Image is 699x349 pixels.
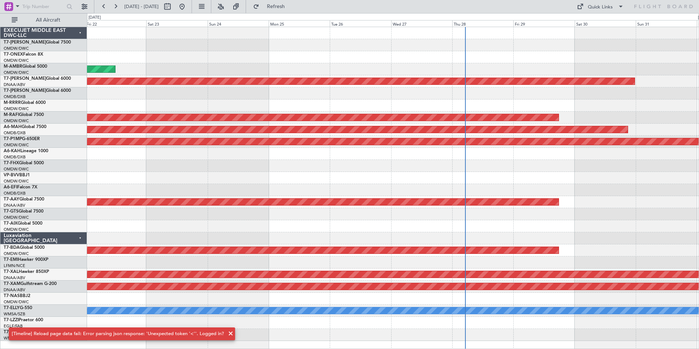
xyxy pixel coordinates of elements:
div: Wed 27 [391,20,452,27]
a: T7-LZZIPraetor 600 [4,318,43,322]
div: Sat 30 [575,20,636,27]
span: T7-AAY [4,197,19,202]
span: T7-ONEX [4,52,23,57]
span: A6-EFI [4,185,17,189]
a: T7-[PERSON_NAME]Global 6000 [4,76,71,81]
div: Quick Links [588,4,613,11]
span: T7-AIX [4,221,18,226]
a: M-AMBRGlobal 5000 [4,64,47,69]
a: DNAA/ABV [4,203,25,208]
a: T7-[PERSON_NAME]Global 6000 [4,89,71,93]
span: Refresh [261,4,291,9]
a: OMDB/DXB [4,94,26,100]
span: T7-NAS [4,294,20,298]
a: OMDW/DWC [4,118,29,124]
div: [DATE] [88,15,101,21]
a: OMDW/DWC [4,227,29,232]
input: Trip Number [22,1,64,12]
div: Fri 29 [513,20,574,27]
span: M-AMBR [4,64,22,69]
a: OMDB/DXB [4,191,26,196]
span: T7-GTS [4,209,19,214]
a: WMSA/SZB [4,311,25,317]
span: T7-BDA [4,245,20,250]
span: T7-ELLY [4,306,20,310]
span: M-RRRR [4,101,21,105]
a: T7-XALHawker 850XP [4,270,49,274]
span: T7-[PERSON_NAME] [4,40,46,45]
a: T7-P1MPG-650ER [4,137,40,141]
div: Mon 25 [269,20,330,27]
a: DNAA/ABV [4,275,25,281]
a: T7-BDAGlobal 5000 [4,245,45,250]
button: Refresh [250,1,294,12]
span: M-RAFI [4,113,19,117]
span: T7-FHX [4,161,19,165]
a: DNAA/ABV [4,82,25,87]
a: OMDW/DWC [4,215,29,220]
span: A6-MAH [4,125,22,129]
div: Sun 31 [636,20,697,27]
a: VP-BVVBBJ1 [4,173,30,177]
a: OMDW/DWC [4,179,29,184]
a: T7-XAMGulfstream G-200 [4,282,57,286]
span: T7-LZZI [4,318,19,322]
a: OMDW/DWC [4,142,29,148]
a: OMDW/DWC [4,166,29,172]
a: OMDW/DWC [4,299,29,305]
a: LFMN/NCE [4,263,25,269]
a: M-RRRRGlobal 6000 [4,101,46,105]
a: T7-[PERSON_NAME]Global 7500 [4,40,71,45]
button: All Aircraft [8,14,79,26]
span: T7-EMI [4,258,18,262]
a: T7-FHXGlobal 5000 [4,161,44,165]
div: Sun 24 [208,20,269,27]
a: T7-NASBBJ2 [4,294,30,298]
span: T7-[PERSON_NAME] [4,76,46,81]
div: Thu 28 [452,20,513,27]
a: T7-ONEXFalcon 8X [4,52,43,57]
a: T7-AIXGlobal 5000 [4,221,42,226]
span: T7-[PERSON_NAME] [4,89,46,93]
button: Quick Links [573,1,627,12]
a: OMDW/DWC [4,251,29,256]
a: T7-EMIHawker 900XP [4,258,48,262]
div: Sat 23 [146,20,207,27]
div: [Timeline] Reload page data fail: Error parsing json response: 'Unexpected token '<''. Logged in? [12,330,224,338]
a: A6-KAHLineage 1000 [4,149,48,153]
a: DNAA/ABV [4,287,25,293]
a: OMDW/DWC [4,70,29,75]
span: T7-XAM [4,282,20,286]
a: A6-EFIFalcon 7X [4,185,37,189]
span: [DATE] - [DATE] [124,3,159,10]
span: A6-KAH [4,149,20,153]
span: VP-BVV [4,173,19,177]
div: Tue 26 [330,20,391,27]
a: T7-AAYGlobal 7500 [4,197,44,202]
a: T7-ELLYG-550 [4,306,32,310]
a: A6-MAHGlobal 7500 [4,125,46,129]
a: OMDB/DXB [4,130,26,136]
a: OMDW/DWC [4,58,29,63]
a: M-RAFIGlobal 7500 [4,113,44,117]
a: OMDW/DWC [4,46,29,51]
span: T7-P1MP [4,137,22,141]
a: OMDW/DWC [4,106,29,112]
div: Fri 22 [85,20,146,27]
span: All Aircraft [19,18,77,23]
span: T7-XAL [4,270,19,274]
a: T7-GTSGlobal 7500 [4,209,44,214]
a: OMDB/DXB [4,154,26,160]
